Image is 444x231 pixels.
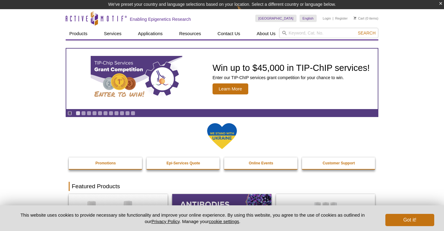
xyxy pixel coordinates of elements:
a: Login [323,16,331,20]
a: Applications [134,28,166,39]
a: Epi-Services Quote [147,157,220,169]
a: Go to slide 4 [92,111,97,116]
strong: Online Events [249,161,273,165]
a: Go to slide 3 [87,111,91,116]
a: Privacy Policy [151,219,180,224]
a: Register [335,16,348,20]
a: About Us [253,28,279,39]
span: Search [358,31,376,35]
a: Go to slide 9 [120,111,124,116]
a: Promotions [69,157,143,169]
strong: Customer Support [323,161,355,165]
a: Go to slide 11 [131,111,135,116]
a: Toggle autoplay [67,111,72,116]
p: This website uses cookies to provide necessary site functionality and improve your online experie... [10,212,375,225]
a: Go to slide 1 [76,111,80,116]
a: Products [66,28,91,39]
img: Change Here [237,5,253,19]
a: Customer Support [302,157,376,169]
a: Resources [176,28,205,39]
a: [GEOGRAPHIC_DATA] [255,15,297,22]
article: TIP-ChIP Services Grant Competition [66,49,378,109]
img: Your Cart [354,16,356,20]
a: Go to slide 6 [103,111,108,116]
p: Enter our TIP-ChIP services grant competition for your chance to win. [213,75,370,80]
span: Learn More [213,83,248,94]
a: Go to slide 5 [98,111,102,116]
h2: Enabling Epigenetics Research [130,16,191,22]
input: Keyword, Cat. No. [279,28,378,38]
a: Go to slide 2 [81,111,86,116]
strong: Epi-Services Quote [166,161,200,165]
a: English [300,15,317,22]
a: TIP-ChIP Services Grant Competition Win up to $45,000 in TIP-ChIP services! Enter our TIP-ChIP se... [66,49,378,109]
li: (0 items) [354,15,378,22]
a: Online Events [224,157,298,169]
a: Services [100,28,125,39]
a: Go to slide 8 [114,111,119,116]
li: | [333,15,333,22]
a: Cart [354,16,364,20]
img: TIP-ChIP Services Grant Competition [91,56,182,102]
img: We Stand With Ukraine [207,123,237,150]
strong: Promotions [95,161,116,165]
a: Contact Us [214,28,244,39]
h2: Win up to $45,000 in TIP-ChIP services! [213,63,370,72]
a: Go to slide 10 [125,111,130,116]
a: Go to slide 7 [109,111,113,116]
button: Got it! [385,214,434,226]
button: Search [356,30,377,36]
h2: Featured Products [69,182,375,191]
button: cookie settings [209,219,239,224]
